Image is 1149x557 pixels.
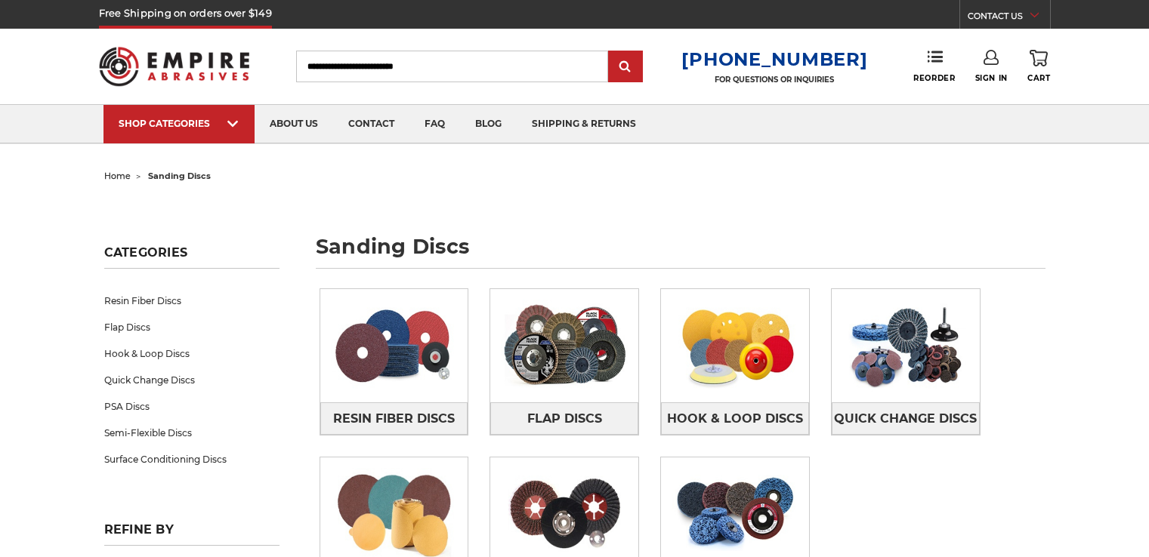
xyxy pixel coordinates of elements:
a: Quick Change Discs [832,402,980,435]
a: Resin Fiber Discs [320,402,468,435]
a: Flap Discs [104,314,280,340]
a: Surface Conditioning Discs [104,446,280,472]
a: Resin Fiber Discs [104,288,280,314]
a: Cart [1027,50,1050,83]
a: PSA Discs [104,393,280,420]
h1: sanding discs [316,236,1046,269]
a: CONTACT US [968,8,1050,29]
a: blog [460,105,517,143]
a: Flap Discs [490,402,638,435]
span: sanding discs [148,171,211,181]
input: Submit [610,52,641,82]
img: Quick Change Discs [832,289,980,402]
a: Semi-Flexible Discs [104,420,280,446]
a: Hook & Loop Discs [661,402,809,435]
a: about us [255,105,333,143]
h5: Categories [104,245,280,269]
img: Flap Discs [490,289,638,402]
div: SHOP CATEGORIES [119,118,239,129]
span: Cart [1027,73,1050,83]
p: FOR QUESTIONS OR INQUIRIES [681,75,867,85]
span: Resin Fiber Discs [333,406,455,432]
img: Hook & Loop Discs [661,289,809,402]
a: contact [333,105,409,143]
a: Hook & Loop Discs [104,340,280,367]
img: Empire Abrasives [99,37,250,96]
h5: Refine by [104,522,280,546]
span: Reorder [913,73,955,83]
a: Reorder [913,50,955,82]
span: Sign In [975,73,1008,83]
a: shipping & returns [517,105,651,143]
span: Flap Discs [527,406,602,432]
span: Quick Change Discs [834,406,977,432]
img: Resin Fiber Discs [320,289,468,402]
a: Quick Change Discs [104,367,280,393]
a: faq [409,105,460,143]
a: [PHONE_NUMBER] [681,48,867,70]
span: Hook & Loop Discs [667,406,803,432]
a: home [104,171,131,181]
